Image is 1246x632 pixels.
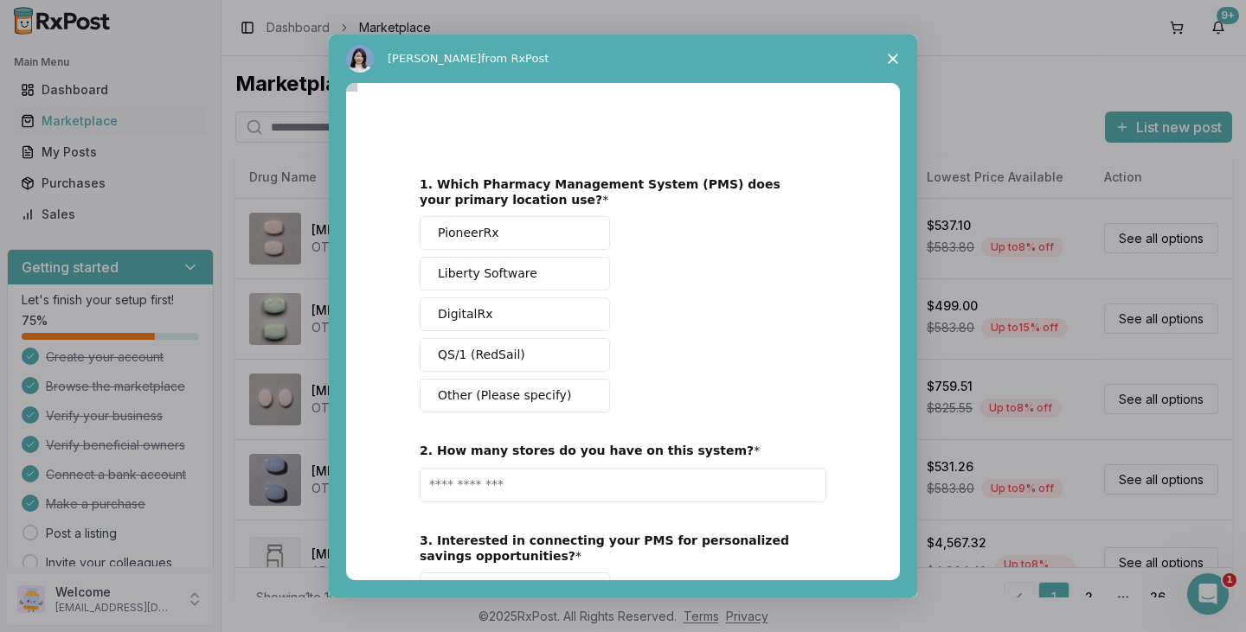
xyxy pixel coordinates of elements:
[420,379,610,412] button: Other (Please specify)
[388,52,481,65] span: [PERSON_NAME]
[420,533,789,563] b: 3. Interested in connecting your PMS for personalized savings opportunities?
[438,386,571,405] span: Other (Please specify)
[438,265,537,283] span: Liberty Software
[438,224,498,242] span: PioneerRx
[346,45,374,73] img: Profile image for Alice
[420,177,780,207] b: 1. Which Pharmacy Management System (PMS) does your primary location use?
[420,572,610,606] button: Yes, contact me
[869,35,917,83] span: Close survey
[420,444,754,457] b: 2. How many stores do you have on this system?
[481,52,549,65] span: from RxPost
[420,257,610,290] button: Liberty Software
[420,338,610,372] button: QS/1 (RedSail)
[438,305,492,323] span: DigitalRx
[420,468,826,502] input: Enter text...
[438,580,534,598] span: Yes, contact me
[438,346,525,364] span: QS/1 (RedSail)
[420,216,610,250] button: PioneerRx
[420,297,610,331] button: DigitalRx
